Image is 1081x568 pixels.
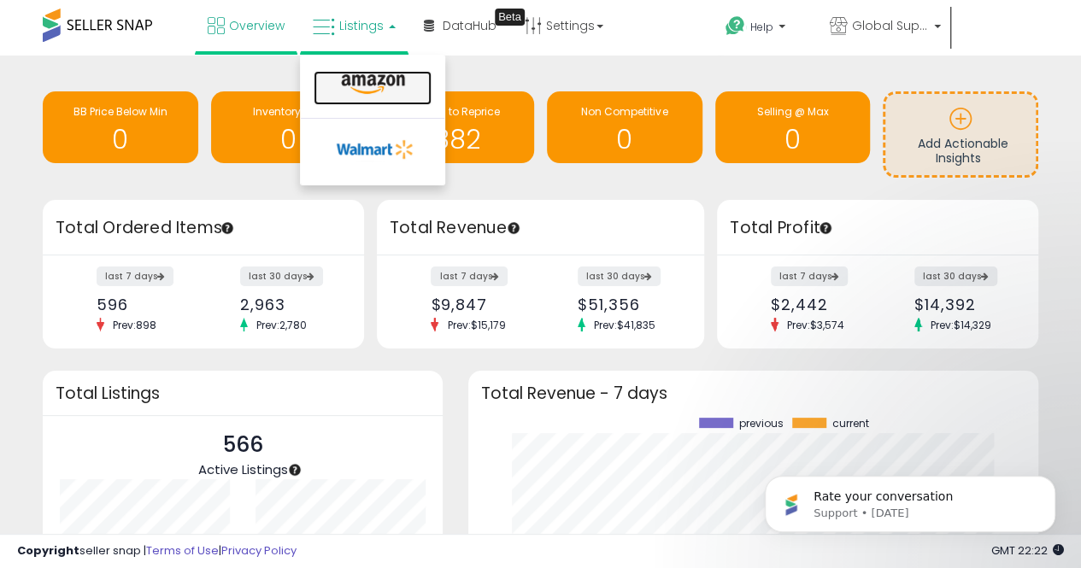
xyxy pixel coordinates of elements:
h3: Total Profit [730,216,1025,240]
h3: Total Ordered Items [56,216,351,240]
label: last 7 days [431,266,508,286]
h1: 0 [220,126,358,154]
span: Add Actionable Insights [918,135,1008,167]
a: Add Actionable Insights [885,94,1036,175]
h1: 0 [555,126,694,154]
a: BB Price Below Min 0 [43,91,198,163]
span: Selling @ Max [756,104,828,119]
span: Prev: 2,780 [248,318,315,332]
a: Non Competitive 0 [547,91,702,163]
span: current [832,418,869,430]
label: last 30 days [914,266,997,286]
div: $9,847 [431,296,527,313]
span: Non Competitive [581,104,667,119]
h3: Total Revenue - 7 days [481,387,1025,400]
span: Prev: $41,835 [585,318,664,332]
span: previous [739,418,784,430]
label: last 7 days [97,266,173,286]
strong: Copyright [17,542,79,559]
h1: 0 [51,126,190,154]
span: Inventory Age [253,104,324,119]
h1: 882 [387,126,526,154]
div: Tooltip anchor [818,220,833,236]
span: Prev: $14,329 [922,318,1000,332]
span: Prev: $3,574 [778,318,853,332]
span: Overview [229,17,285,34]
span: Needs to Reprice [414,104,500,119]
span: Listings [339,17,384,34]
div: $2,442 [771,296,865,313]
div: 596 [97,296,191,313]
div: Tooltip anchor [506,220,521,236]
label: last 30 days [240,266,323,286]
div: Tooltip anchor [495,9,525,26]
span: Help [750,20,773,34]
div: $14,392 [914,296,1008,313]
a: Terms of Use [146,542,219,559]
div: Tooltip anchor [287,462,303,477]
iframe: Intercom notifications message [739,440,1081,559]
div: seller snap | | [17,543,297,559]
span: Prev: $15,179 [438,318,514,332]
i: Get Help [725,15,746,37]
span: Prev: 898 [104,318,165,332]
h3: Total Revenue [390,216,691,240]
a: Needs to Reprice 882 [379,91,534,163]
label: last 7 days [771,266,848,286]
h1: 0 [724,126,862,154]
span: Active Listings [197,460,287,478]
div: Tooltip anchor [220,220,235,236]
span: Global Supply [852,17,929,34]
span: BB Price Below Min [73,104,167,119]
a: Help [712,3,814,56]
a: Privacy Policy [221,542,297,559]
a: Inventory Age 0 [211,91,367,163]
label: last 30 days [578,266,661,286]
a: Selling @ Max 0 [715,91,871,163]
span: DataHub [443,17,496,34]
h3: Total Listings [56,387,430,400]
div: 2,963 [240,296,334,313]
div: $51,356 [578,296,674,313]
p: 566 [197,429,287,461]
